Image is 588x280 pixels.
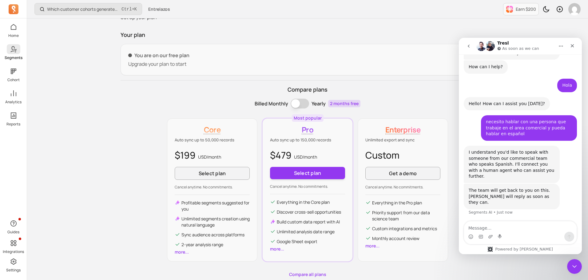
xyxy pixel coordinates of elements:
[5,100,22,105] p: Analytics
[121,31,495,39] p: Your plan
[175,167,250,180] button: Select plan
[365,148,440,162] p: Custom
[277,199,330,205] p: Everything in the Core plan
[121,6,132,12] kbd: Ctrl
[365,185,440,190] p: Cancel anytime. No commitments.
[277,229,335,235] p: Unlimited analysis date range
[121,6,137,12] span: +
[270,148,345,162] p: $479
[270,184,345,189] p: Cancel anytime. No commitments.
[145,4,174,15] button: Entrelazos
[6,268,21,273] p: Settings
[568,3,581,15] img: avatar
[181,232,244,238] p: Sync audience across platforms
[270,246,284,252] a: more...
[567,259,582,274] iframe: Intercom live chat
[365,243,379,249] a: more...
[121,271,495,278] a: Compare all plans
[7,217,20,236] button: Guides
[175,185,250,190] p: Cancel anytime. No commitments.
[198,154,221,160] span: USD/ month
[294,154,317,160] span: USD/ month
[365,125,440,135] p: Enterprise
[148,6,170,12] span: Entrelazos
[128,60,487,68] p: Upgrade your plan to start
[181,200,250,212] p: Profitable segments suggested for you
[5,55,22,60] p: Segments
[459,38,582,254] iframe: Intercom live chat
[128,52,487,59] p: You are on our free plan
[540,3,552,15] button: Toggle dark mode
[3,249,24,254] p: Integrations
[47,6,119,12] p: Which customer cohorts generated the most orders?
[328,100,360,107] p: 2 months free
[181,216,250,228] p: Unlimited segments creation using natural language
[181,242,223,248] p: 2-year analysis range
[294,115,322,121] p: Most popular
[270,125,345,135] p: Pro
[8,33,19,38] p: Home
[277,209,341,215] p: Discover cross-sell opportunities
[7,230,19,235] p: Guides
[277,239,317,245] p: Google Sheet export
[372,200,422,206] p: Everything in the Pro plan
[34,3,142,15] button: Which customer cohorts generated the most orders?Ctrl+K
[312,100,326,107] p: Yearly
[175,148,250,162] p: $199
[516,6,536,12] p: Earn $200
[365,137,440,143] p: Unlimited export and sync
[175,125,250,135] p: Core
[6,122,20,127] p: Reports
[134,7,137,12] kbd: K
[372,210,440,222] p: Priority support from our data science team
[365,167,440,180] a: Get a demo
[270,167,345,179] button: Select plan
[270,137,345,143] p: Auto sync up to 150,000 records
[175,137,250,143] p: Auto sync up to 50,000 records
[255,100,288,107] p: Billed Monthly
[372,226,437,232] p: Custom integrations and metrics
[7,77,20,82] p: Cohort
[277,219,340,225] p: Build custom data report with AI
[503,3,539,15] button: Earn $200
[372,235,419,242] p: Monthly account review
[121,85,495,94] p: Compare plans
[175,249,189,255] a: more...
